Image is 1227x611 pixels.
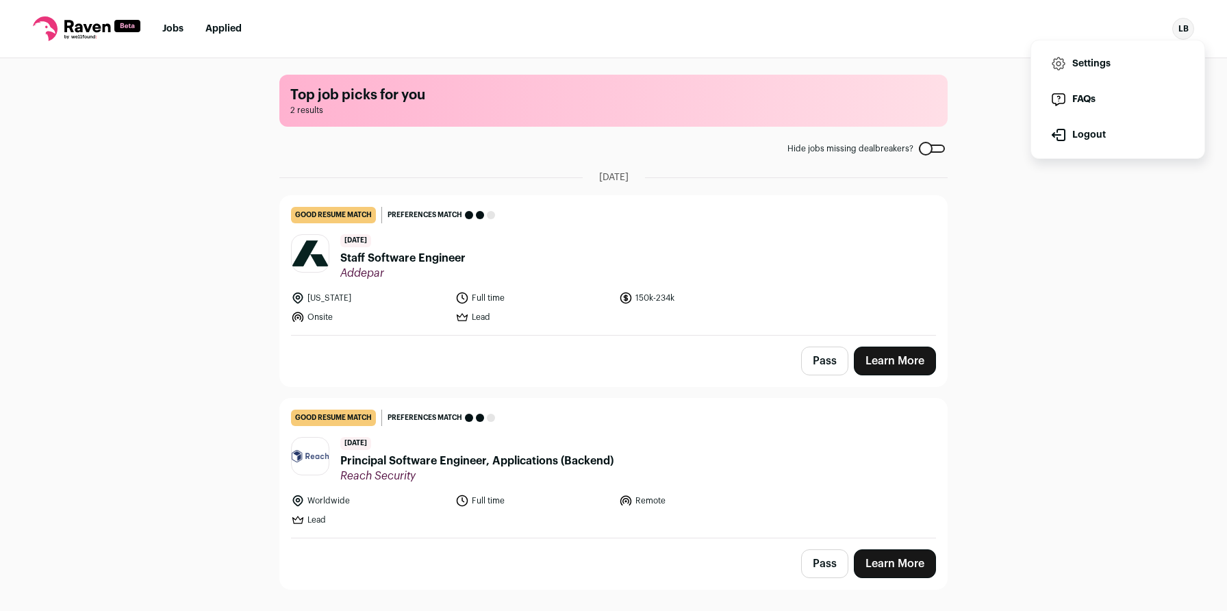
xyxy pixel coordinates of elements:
[292,240,329,266] img: ae6d37b055acc63d1ac42097765560cdf022e5844412572368552e23e13bf76a.png
[1042,47,1193,80] a: Settings
[291,310,447,324] li: Onsite
[1172,18,1194,40] div: LB
[340,437,371,450] span: [DATE]
[340,250,466,266] span: Staff Software Engineer
[340,234,371,247] span: [DATE]
[1172,18,1194,40] button: Open dropdown
[455,494,611,508] li: Full time
[280,196,947,335] a: good resume match Preferences match [DATE] Staff Software Engineer Addepar [US_STATE] Full time 1...
[619,494,775,508] li: Remote
[854,549,936,578] a: Learn More
[388,411,462,425] span: Preferences match
[455,310,611,324] li: Lead
[801,347,848,375] button: Pass
[340,469,613,483] span: Reach Security
[340,266,466,280] span: Addepar
[599,171,629,184] span: [DATE]
[388,208,462,222] span: Preferences match
[291,291,447,305] li: [US_STATE]
[280,399,947,538] a: good resume match Preferences match [DATE] Principal Software Engineer, Applications (Backend) Re...
[205,24,242,34] a: Applied
[290,86,937,105] h1: Top job picks for you
[854,347,936,375] a: Learn More
[787,143,913,154] span: Hide jobs missing dealbreakers?
[291,207,376,223] div: good resume match
[1042,119,1193,151] button: Logout
[291,410,376,426] div: good resume match
[292,450,329,462] img: bdb9213b63efe2983c278e9408649c252602635b3f0ca54eb3ccb64e71979d1a.png
[291,494,447,508] li: Worldwide
[455,291,611,305] li: Full time
[619,291,775,305] li: 150k-234k
[801,549,848,578] button: Pass
[162,24,184,34] a: Jobs
[291,513,447,527] li: Lead
[340,453,613,469] span: Principal Software Engineer, Applications (Backend)
[1042,83,1193,116] a: FAQs
[290,105,937,116] span: 2 results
